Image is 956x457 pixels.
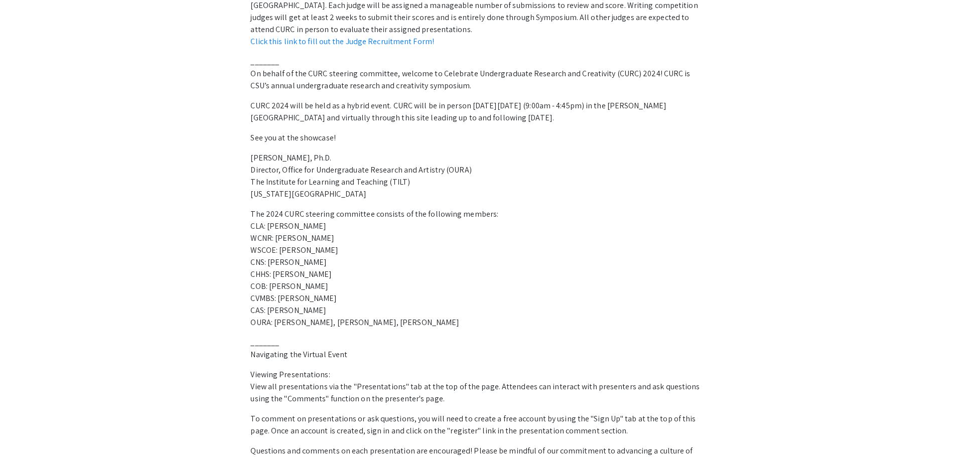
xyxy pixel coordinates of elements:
a: Click this link to fill out the Judge Recruitment Form! [250,36,434,47]
p: _______ Navigating the Virtual Event [250,337,705,361]
p: See you at the showcase! [250,132,705,144]
iframe: Chat [8,412,43,449]
p: The 2024 CURC steering committee consists of the following members: CLA: [PERSON_NAME] WCNR: [PER... [250,208,705,329]
p: Viewing Presentations: View all presentations via the "Presentations" tab at the top of the page.... [250,369,705,405]
p: [PERSON_NAME], Ph.D. Director, Office for Undergraduate Research and Artistry (OURA) The Institut... [250,152,705,200]
p: _______ On behalf of the CURC steering committee, welcome to Celebrate Undergraduate Research and... [250,56,705,92]
p: To comment on presentations or ask questions, you will need to create a free account by using the... [250,413,705,437]
p: CURC 2024 will be held as a hybrid event. CURC will be in person [DATE][DATE] (9:00am - 4:45pm) i... [250,100,705,124]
